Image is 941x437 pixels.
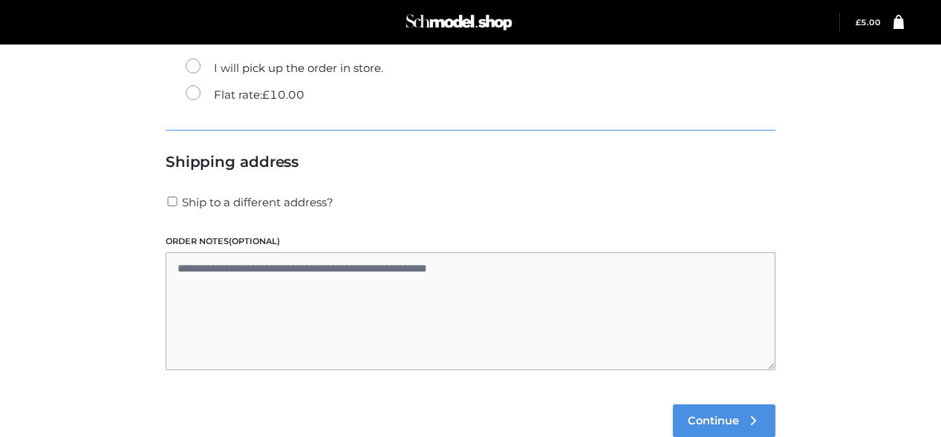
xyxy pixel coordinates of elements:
bdi: 10.00 [262,88,305,102]
img: Schmodel Admin 964 [403,7,515,37]
span: £ [262,88,270,102]
label: Flat rate: [186,85,305,105]
h3: Shipping address [166,153,775,171]
input: Ship to a different address? [166,197,179,206]
span: Ship to a different address? [182,195,333,209]
span: (optional) [229,236,280,246]
span: £ [856,18,861,27]
span: Continue [688,414,739,427]
label: Order notes [166,234,775,249]
a: £5.00 [856,18,881,27]
a: Continue [673,404,775,437]
bdi: 5.00 [856,18,881,27]
label: I will pick up the order in store. [186,59,383,78]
